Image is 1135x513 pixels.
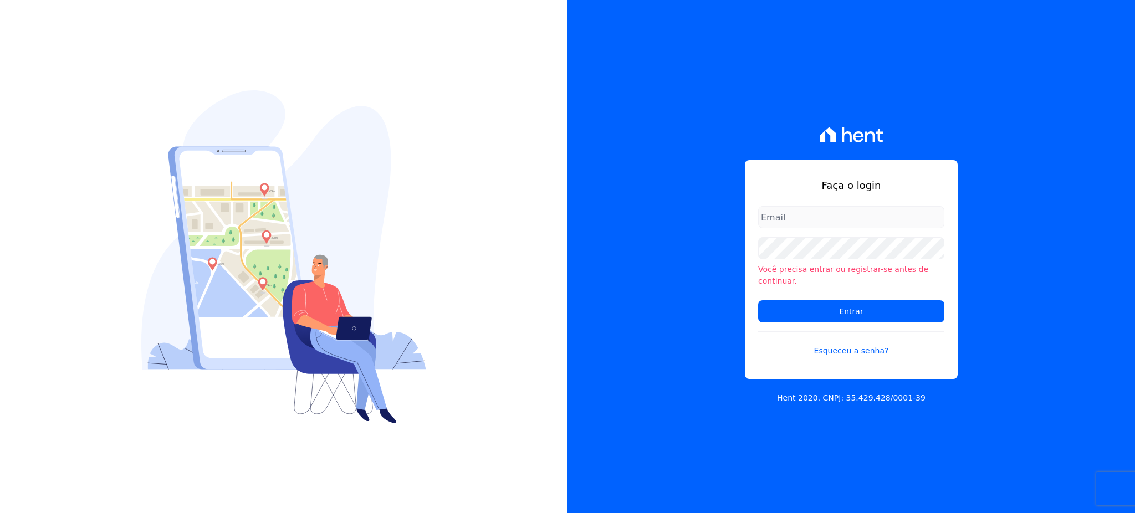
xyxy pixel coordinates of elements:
h1: Faça o login [758,178,944,193]
img: Login [141,90,426,423]
input: Email [758,206,944,228]
a: Esqueceu a senha? [758,331,944,357]
li: Você precisa entrar ou registrar-se antes de continuar. [758,264,944,287]
input: Entrar [758,300,944,322]
p: Hent 2020. CNPJ: 35.429.428/0001-39 [777,392,926,404]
